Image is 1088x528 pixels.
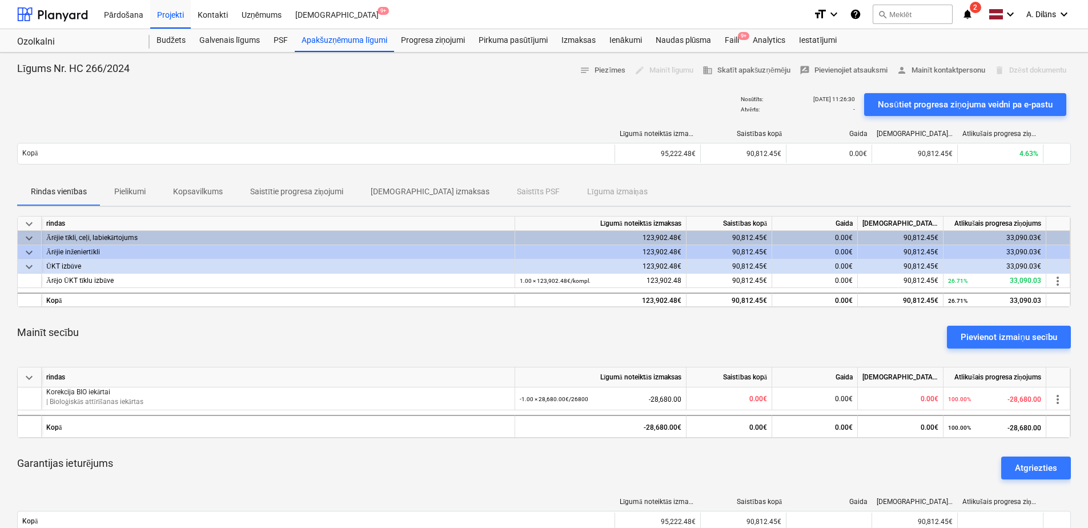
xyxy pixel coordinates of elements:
[827,7,841,21] i: keyboard_arrow_down
[267,29,295,52] div: PSF
[873,5,953,24] button: Meklēt
[17,326,79,339] p: Mainīt secību
[791,498,868,506] div: Gaida
[878,97,1053,112] div: Nosūtiet progresa ziņojuma veidni pa e-pastu
[31,186,87,198] p: Rindas vienības
[835,395,853,403] span: 0.00€
[620,130,696,138] div: Līgumā noteiktās izmaksas
[732,277,767,285] span: 90,812.45€
[575,62,630,79] button: Piezīmes
[515,231,686,245] div: 123,902.48€
[686,293,772,307] div: 90,812.45€
[22,260,36,274] span: keyboard_arrow_down
[746,29,792,52] a: Analytics
[948,416,1041,439] div: -28,680.00
[515,217,686,231] div: Līgumā noteiktās izmaksas
[813,7,827,21] i: format_size
[877,498,953,506] div: [DEMOGRAPHIC_DATA] izmaksas
[42,415,515,438] div: Kopā
[686,415,772,438] div: 0.00€
[250,186,343,198] p: Saistītie progresa ziņojumi
[962,130,1039,138] div: Atlikušais progresa ziņojums
[173,186,223,198] p: Kopsavilkums
[150,29,192,52] a: Budžets
[515,367,686,387] div: Līgumā noteiktās izmaksas
[792,29,844,52] div: Iestatījumi
[22,149,38,158] p: Kopā
[944,217,1046,231] div: Atlikušais progresa ziņojums
[42,217,515,231] div: rindas
[515,293,686,307] div: 123,902.48€
[858,367,944,387] div: [DEMOGRAPHIC_DATA] izmaksas
[1031,473,1088,528] iframe: Chat Widget
[520,278,591,284] small: 1.00 × 123,902.48€ / kompl.
[864,93,1066,116] button: Nosūtiet progresa ziņojuma veidni pa e-pastu
[686,217,772,231] div: Saistības kopā
[948,294,1041,308] div: 33,090.03
[378,7,389,15] span: 9+
[813,95,855,103] p: [DATE] 11:26:30
[918,150,953,158] span: 90,812.45€
[944,259,1046,274] div: 33,090.03€
[515,259,686,274] div: 123,902.48€
[853,106,855,113] p: -
[603,29,649,52] a: Ienākumi
[1015,461,1057,475] div: Atgriezties
[46,387,510,397] p: Korekcija BIO iekārtai
[904,277,938,285] span: 90,812.45€
[22,371,36,385] span: keyboard_arrow_down
[944,367,1046,387] div: Atlikušais progresa ziņojums
[394,29,472,52] a: Progresa ziņojumi
[46,274,510,288] div: Ārējo ŪKT tīklu izbūve
[858,293,944,307] div: 90,812.45€
[858,245,944,259] div: 90,812.45€
[686,259,772,274] div: 90,812.45€
[1001,457,1071,479] button: Atgriezties
[800,64,888,77] span: Pievienojiet atsauksmi
[42,367,515,387] div: rindas
[520,274,681,288] div: 123,902.48
[718,29,746,52] a: Faili9+
[46,397,510,407] p: | Bioloģiskās attīrīšanas iekārtas
[705,130,782,138] div: Saistības kopā
[948,425,971,431] small: 100.00%
[472,29,555,52] a: Pirkuma pasūtījumi
[705,498,782,506] div: Saistības kopā
[858,217,944,231] div: [DEMOGRAPHIC_DATA] izmaksas
[46,259,510,274] div: ŪKT izbūve
[46,245,510,259] div: Ārējie inženiertīkli
[22,517,610,526] span: Kopā
[22,231,36,245] span: keyboard_arrow_down
[741,95,763,103] p: Nosūtīts :
[948,298,967,304] small: 26.71%
[686,367,772,387] div: Saistības kopā
[897,64,985,77] span: Mainīt kontaktpersonu
[800,65,810,75] span: rate_review
[772,217,858,231] div: Gaida
[520,396,588,402] small: -1.00 × 28,680.00€ / 26800
[17,36,136,48] div: Ozolkalni
[849,150,867,158] span: 0.00€
[718,29,746,52] div: Faili
[649,29,718,52] a: Naudas plūsma
[520,387,681,411] div: -28,680.00
[22,217,36,231] span: keyboard_arrow_down
[42,293,515,307] div: Kopā
[114,186,146,198] p: Pielikumi
[686,231,772,245] div: 90,812.45€
[858,259,944,274] div: 90,812.45€
[948,274,1041,288] div: 33,090.03
[749,395,767,403] span: 0.00€
[555,29,603,52] a: Izmaksas
[686,245,772,259] div: 90,812.45€
[947,326,1071,349] button: Pievienot izmaiņu secību
[1019,150,1038,158] span: 4.63%
[772,415,858,438] div: 0.00€
[961,330,1057,345] div: Pievienot izmaiņu secību
[944,245,1046,259] div: 33,090.03€
[615,145,700,163] div: 95,222.48€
